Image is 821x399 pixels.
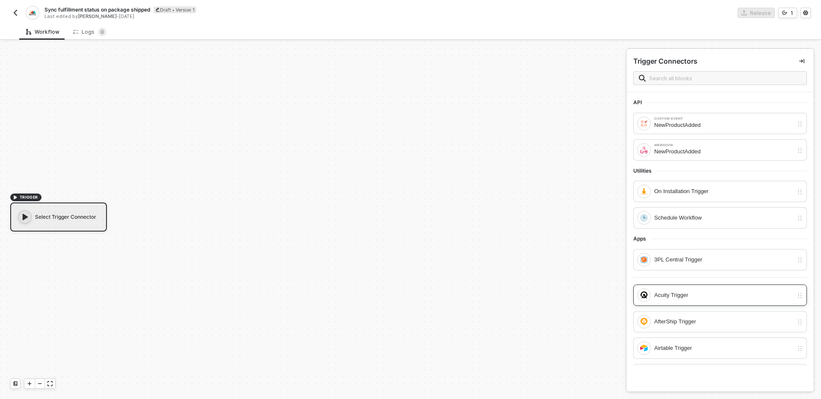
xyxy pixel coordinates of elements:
[654,343,793,353] div: Airtable Trigger
[797,188,803,195] img: drag
[154,6,196,13] div: Draft • Version 1
[797,147,803,154] img: drag
[37,381,42,386] span: icon-minus
[640,188,648,195] img: integration-icon
[73,28,106,36] div: Logs
[633,57,697,66] div: Trigger Connectors
[654,144,793,147] div: Webhook
[639,75,646,82] img: search
[654,187,793,196] div: On Installation Trigger
[640,318,648,326] img: integration-icon
[649,73,801,83] input: Search all blocks
[29,9,36,17] img: integration-icon
[640,214,648,222] img: integration-icon
[98,28,106,36] sup: 0
[10,8,21,18] button: back
[633,167,657,174] span: Utilities
[654,120,793,130] div: NewProductAdded
[797,292,803,299] img: drag
[13,195,18,200] span: icon-play
[44,13,410,20] div: Last edited by - [DATE]
[20,194,38,201] span: TRIGGER
[654,213,793,223] div: Schedule Workflow
[27,381,32,386] span: icon-play
[47,381,53,386] span: icon-expand
[654,290,793,300] div: Acuity Trigger
[44,6,150,13] span: Sync fulfillment status on package shipped
[78,13,117,19] span: [PERSON_NAME]
[654,117,793,120] div: Custom Event
[640,146,648,154] img: integration-icon
[640,344,648,352] img: integration-icon
[803,10,808,15] span: icon-settings
[640,120,648,127] img: integration-icon
[633,235,651,242] span: Apps
[797,345,803,352] img: drag
[791,9,793,17] div: 1
[797,319,803,326] img: drag
[633,99,647,106] span: API
[10,202,107,232] div: Select Trigger Connector
[797,120,803,127] img: drag
[738,8,775,18] button: Release
[21,213,30,221] span: icon-play
[799,59,804,64] span: icon-collapse-right
[640,256,648,264] img: integration-icon
[782,10,787,15] span: icon-versioning
[778,8,797,18] button: 1
[640,291,648,299] img: integration-icon
[797,257,803,264] img: drag
[654,147,793,156] div: NewProductAdded
[155,7,160,12] span: icon-edit
[26,29,59,35] div: Workflow
[654,255,793,264] div: 3PL Central Trigger
[654,317,793,326] div: AfterShip Trigger
[12,9,19,16] img: back
[797,215,803,222] img: drag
